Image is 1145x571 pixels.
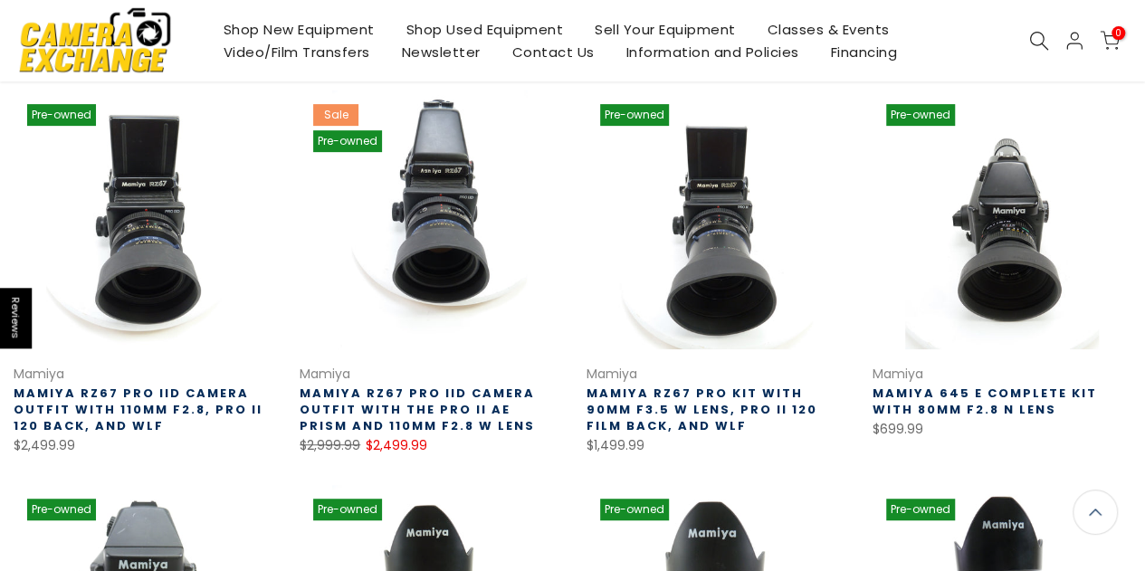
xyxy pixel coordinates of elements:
a: Mamiya [873,365,923,383]
span: 0 [1112,26,1125,40]
a: Mamiya RZ67 Pro IID Camera Outfit with 110MM F2.8, Pro II 120 Back, and WLF [14,385,262,434]
a: Shop Used Equipment [390,18,579,41]
a: Back to the top [1073,490,1118,535]
ins: $2,499.99 [366,434,427,457]
div: $2,499.99 [14,434,272,457]
a: 0 [1100,31,1120,51]
a: Mamiya RZ67 Pro Kit with 90MM F3.5 W Lens, Pro II 120 Film Back, and WLF [587,385,817,434]
a: Newsletter [386,41,496,63]
a: Mamiya [300,365,350,383]
a: Mamiya 645 E Complete Kit with 80MM F2.8 N Lens [873,385,1097,418]
a: Video/Film Transfers [207,41,386,63]
a: Mamiya RZ67 Pro IID Camera Outfit with the Pro II AE Prism and 110MM F2.8 W Lens [300,385,535,434]
div: $699.99 [873,418,1131,441]
a: Classes & Events [751,18,905,41]
del: $2,999.99 [300,436,360,454]
a: Sell Your Equipment [579,18,752,41]
a: Financing [815,41,913,63]
a: Shop New Equipment [207,18,390,41]
a: Information and Policies [610,41,815,63]
a: Contact Us [496,41,610,63]
a: Mamiya [14,365,64,383]
div: $1,499.99 [587,434,845,457]
a: Mamiya [587,365,637,383]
